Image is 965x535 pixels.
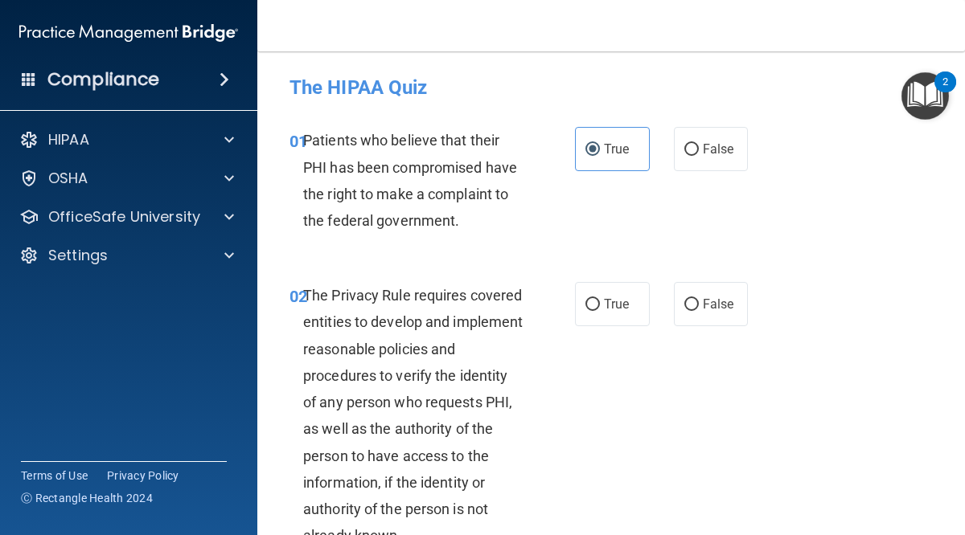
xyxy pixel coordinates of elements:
div: 2 [942,82,948,103]
span: False [703,296,734,312]
span: Patients who believe that their PHI has been compromised have the right to make a complaint to th... [303,132,517,229]
span: 01 [289,132,307,151]
a: HIPAA [19,130,234,149]
span: 02 [289,287,307,306]
p: Settings [48,246,108,265]
span: True [604,141,629,157]
a: Terms of Use [21,468,88,484]
span: True [604,296,629,312]
p: OSHA [48,169,88,188]
input: True [585,144,600,156]
input: False [684,144,699,156]
p: HIPAA [48,130,89,149]
input: True [585,299,600,311]
img: PMB logo [19,17,238,49]
input: False [684,299,699,311]
a: OSHA [19,169,234,188]
h4: Compliance [47,68,159,91]
span: Ⓒ Rectangle Health 2024 [21,490,153,506]
a: Privacy Policy [107,468,179,484]
h4: The HIPAA Quiz [289,77,933,98]
a: OfficeSafe University [19,207,234,227]
a: Settings [19,246,234,265]
p: OfficeSafe University [48,207,200,227]
button: Open Resource Center, 2 new notifications [901,72,949,120]
span: False [703,141,734,157]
